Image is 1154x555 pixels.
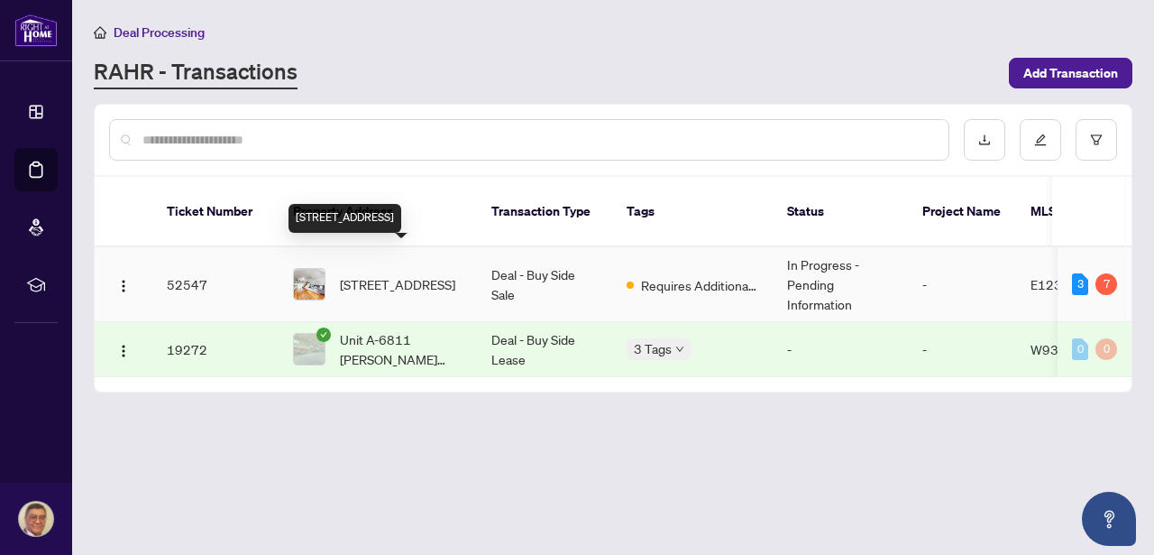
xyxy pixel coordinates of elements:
[116,279,131,293] img: Logo
[109,270,138,299] button: Logo
[1090,134,1103,146] span: filter
[1009,58,1132,88] button: Add Transaction
[477,322,612,377] td: Deal - Buy Side Lease
[1023,59,1118,88] span: Add Transaction
[152,322,279,377] td: 19272
[1030,276,1103,292] span: E12319990
[908,322,1016,377] td: -
[294,269,325,300] img: thumbnail-img
[109,335,138,364] button: Logo
[964,119,1005,161] button: download
[340,274,455,294] span: [STREET_ADDRESS]
[908,177,1016,247] th: Project Name
[773,177,908,247] th: Status
[14,14,58,47] img: logo
[316,328,331,342] span: check-circle
[773,322,908,377] td: -
[19,502,53,536] img: Profile Icon
[773,247,908,322] td: In Progress - Pending Information
[1082,492,1136,546] button: Open asap
[1072,273,1088,295] div: 3
[1016,177,1124,247] th: MLS #
[477,247,612,322] td: Deal - Buy Side Sale
[641,275,758,295] span: Requires Additional Docs
[1020,119,1061,161] button: edit
[908,247,1016,322] td: -
[978,134,991,146] span: download
[1030,341,1099,357] span: W9385715
[279,177,477,247] th: Property Address
[294,334,325,365] img: thumbnail-img
[477,177,612,247] th: Transaction Type
[1034,134,1047,146] span: edit
[340,329,463,369] span: Unit A-6811 [PERSON_NAME][STREET_ADDRESS]
[152,177,279,247] th: Ticket Number
[94,57,298,89] a: RAHR - Transactions
[114,24,205,41] span: Deal Processing
[612,177,773,247] th: Tags
[94,26,106,39] span: home
[116,344,131,358] img: Logo
[634,338,672,359] span: 3 Tags
[1095,273,1117,295] div: 7
[1095,338,1117,360] div: 0
[675,345,684,354] span: down
[288,204,401,233] div: [STREET_ADDRESS]
[1072,338,1088,360] div: 0
[152,247,279,322] td: 52547
[1076,119,1117,161] button: filter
